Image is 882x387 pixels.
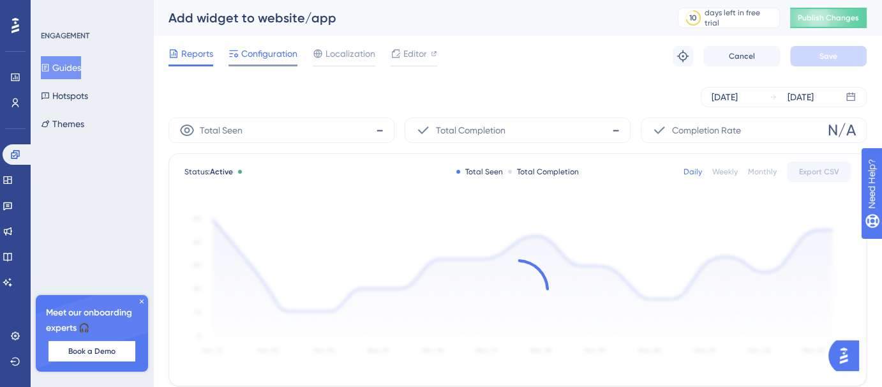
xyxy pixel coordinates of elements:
[403,46,427,61] span: Editor
[30,3,80,19] span: Need Help?
[436,123,505,138] span: Total Completion
[799,167,839,177] span: Export CSV
[819,51,837,61] span: Save
[748,167,777,177] div: Monthly
[790,8,867,28] button: Publish Changes
[41,31,89,41] div: ENGAGEMENT
[68,346,116,356] span: Book a Demo
[210,167,233,176] span: Active
[612,120,620,140] span: -
[456,167,503,177] div: Total Seen
[325,46,375,61] span: Localization
[41,84,88,107] button: Hotspots
[241,46,297,61] span: Configuration
[828,120,856,140] span: N/A
[798,13,859,23] span: Publish Changes
[703,46,780,66] button: Cancel
[376,120,384,140] span: -
[41,56,81,79] button: Guides
[828,337,867,375] iframe: UserGuiding AI Assistant Launcher
[200,123,243,138] span: Total Seen
[508,167,579,177] div: Total Completion
[790,46,867,66] button: Save
[788,89,814,105] div: [DATE]
[184,167,233,177] span: Status:
[49,341,135,361] button: Book a Demo
[712,167,738,177] div: Weekly
[672,123,741,138] span: Completion Rate
[787,162,851,182] button: Export CSV
[181,46,213,61] span: Reports
[705,8,775,28] div: days left in free trial
[168,9,646,27] div: Add widget to website/app
[729,51,755,61] span: Cancel
[46,305,138,336] span: Meet our onboarding experts 🎧
[684,167,702,177] div: Daily
[41,112,84,135] button: Themes
[712,89,738,105] div: [DATE]
[689,13,697,23] div: 10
